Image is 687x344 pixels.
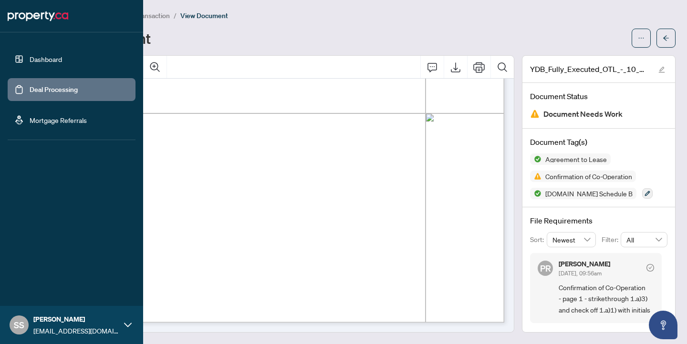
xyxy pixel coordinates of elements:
[552,233,591,247] span: Newest
[33,325,119,336] span: [EMAIL_ADDRESS][DOMAIN_NAME]
[530,136,667,148] h4: Document Tag(s)
[530,215,667,226] h4: File Requirements
[33,314,119,324] span: [PERSON_NAME]
[30,85,78,94] a: Deal Processing
[180,11,228,20] span: View Document
[559,282,654,315] span: Confirmation of Co-Operation - page 1 - strikethrough 1.a)3) and check off 1.a)1) with initials
[174,10,177,21] li: /
[663,35,669,41] span: arrow-left
[658,66,665,73] span: edit
[602,234,621,245] p: Filter:
[530,153,541,165] img: Status Icon
[30,116,87,124] a: Mortgage Referrals
[530,91,667,102] h4: Document Status
[530,234,547,245] p: Sort:
[530,171,541,182] img: Status Icon
[649,311,677,339] button: Open asap
[540,262,551,275] span: PR
[559,270,602,277] span: [DATE], 09:56am
[541,156,611,162] span: Agreement to Lease
[30,55,62,63] a: Dashboard
[530,109,540,119] img: Document Status
[14,318,24,332] span: SS
[8,9,68,24] img: logo
[646,264,654,272] span: check-circle
[541,173,636,180] span: Confirmation of Co-Operation
[530,63,649,75] span: YDB_Fully_Executed_OTL_-_10_Queens_Quay_SPH2406 1.pdf
[541,190,636,197] span: [DOMAIN_NAME] Schedule B
[530,188,541,199] img: Status Icon
[638,35,645,41] span: ellipsis
[559,261,610,267] h5: [PERSON_NAME]
[119,11,170,20] span: View Transaction
[626,233,662,247] span: All
[543,108,623,121] span: Document Needs Work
